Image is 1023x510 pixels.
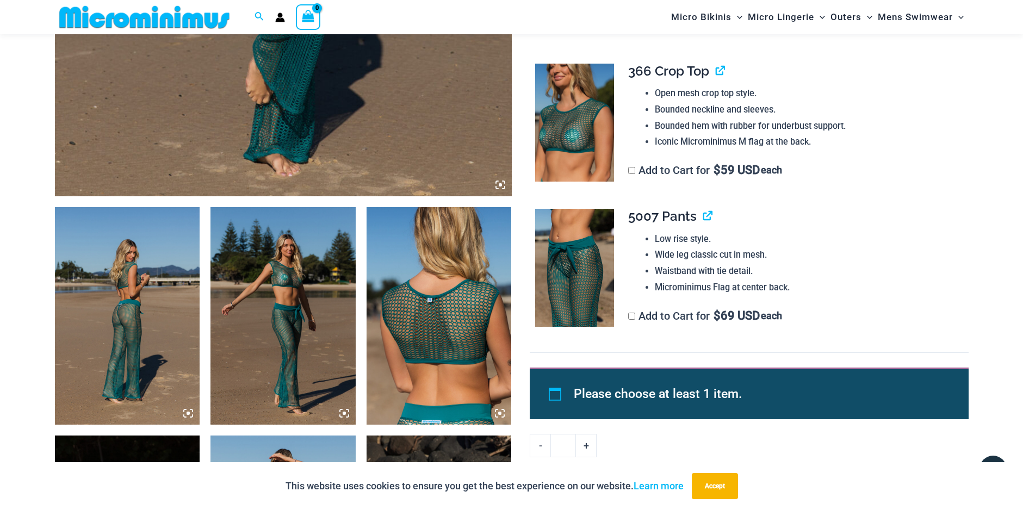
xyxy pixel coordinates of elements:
[655,118,959,134] li: Bounded hem with rubber for underbust support.
[830,3,861,31] span: Outers
[655,247,959,263] li: Wide leg classic cut in mesh.
[655,263,959,279] li: Waistband with tie detail.
[714,165,760,176] span: 59 USD
[286,478,684,494] p: This website uses cookies to ensure you get the best experience on our website.
[875,3,966,31] a: Mens SwimwearMenu ToggleMenu Toggle
[655,231,959,247] li: Low rise style.
[814,3,825,31] span: Menu Toggle
[275,13,285,22] a: Account icon link
[628,63,709,79] span: 366 Crop Top
[628,309,782,322] label: Add to Cart for
[714,310,760,321] span: 69 USD
[761,310,782,321] span: each
[668,3,745,31] a: Micro BikinisMenu ToggleMenu Toggle
[714,163,721,177] span: $
[634,480,684,492] a: Learn more
[530,434,550,457] a: -
[210,207,356,425] img: Show Stopper Jade 366 Top 5007 pants
[655,134,959,150] li: Iconic Microminimus M flag at the back.
[628,208,697,224] span: 5007 Pants
[255,10,264,24] a: Search icon link
[655,85,959,102] li: Open mesh crop top style.
[628,313,635,320] input: Add to Cart for$69 USD each
[367,207,512,425] img: Show Stopper Jade 366 Top 5007 pants
[692,473,738,499] button: Accept
[761,165,782,176] span: each
[535,64,614,182] img: Show Stopper Jade 366 Top 5007 pants
[667,2,969,33] nav: Site Navigation
[671,3,731,31] span: Micro Bikinis
[748,3,814,31] span: Micro Lingerie
[628,164,782,177] label: Add to Cart for
[576,434,597,457] a: +
[655,102,959,118] li: Bounded neckline and sleeves.
[296,4,321,29] a: View Shopping Cart, empty
[861,3,872,31] span: Menu Toggle
[55,5,234,29] img: MM SHOP LOGO FLAT
[550,434,576,457] input: Product quantity
[714,309,721,322] span: $
[731,3,742,31] span: Menu Toggle
[878,3,953,31] span: Mens Swimwear
[535,209,614,327] img: Show Stopper Jade 366 Top 5007 pants
[574,382,944,407] li: Please choose at least 1 item.
[953,3,964,31] span: Menu Toggle
[655,279,959,296] li: Microminimus Flag at center back.
[745,3,828,31] a: Micro LingerieMenu ToggleMenu Toggle
[55,207,200,425] img: Show Stopper Jade 366 Top 5007 pants
[828,3,875,31] a: OutersMenu ToggleMenu Toggle
[628,167,635,174] input: Add to Cart for$59 USD each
